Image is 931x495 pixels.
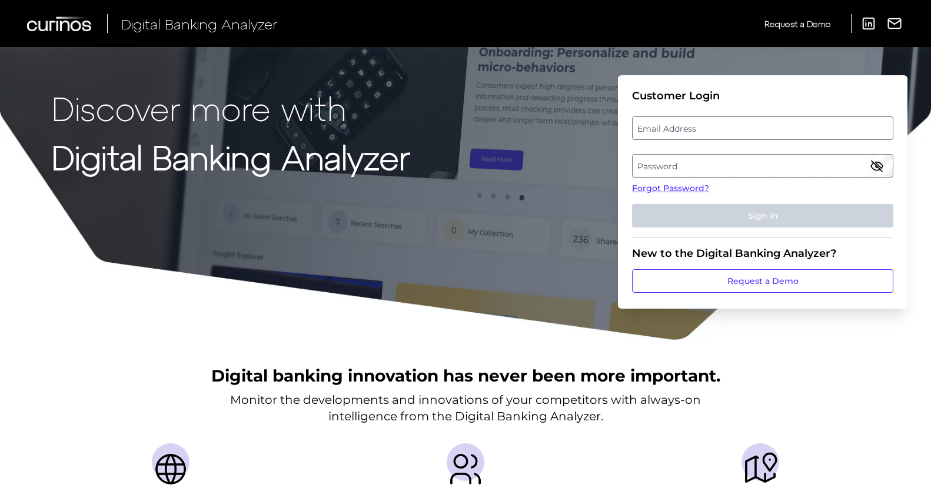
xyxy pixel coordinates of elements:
label: Password [633,155,892,176]
img: Journeys [742,450,779,488]
button: Sign In [632,204,893,228]
a: Request a Demo [632,269,893,293]
div: New to the Digital Banking Analyzer? [632,247,893,260]
img: Countries [152,450,189,488]
p: Discover more with [52,89,410,126]
strong: Digital Banking Analyzer [52,137,410,176]
h2: Digital banking innovation has never been more important. [211,364,720,387]
p: Monitor the developments and innovations of your competitors with always-on intelligence from the... [230,392,701,424]
span: Request a Demo [764,19,830,29]
span: Digital Banking Analyzer [121,15,278,32]
img: Providers [447,450,484,488]
label: Email Address [633,118,892,139]
img: Curinos [27,16,93,31]
div: Customer Login [632,89,893,102]
a: Forgot Password? [632,182,893,195]
a: Request a Demo [764,14,830,34]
